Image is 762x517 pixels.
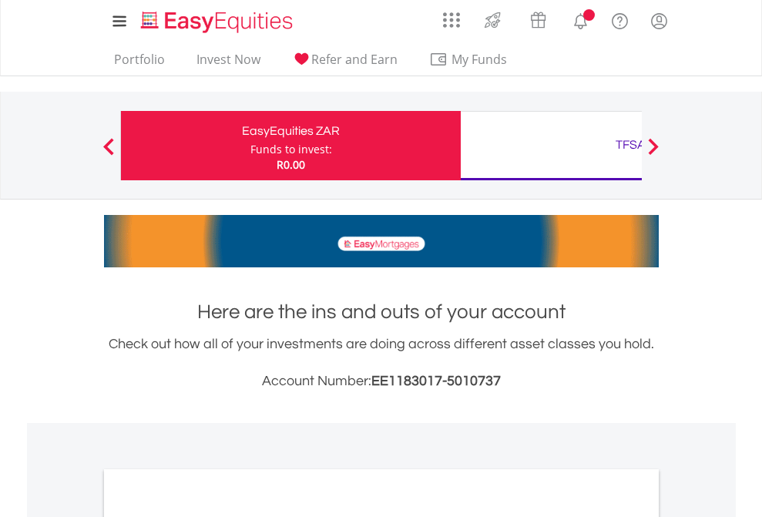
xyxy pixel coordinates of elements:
[515,4,561,32] a: Vouchers
[429,49,530,69] span: My Funds
[561,4,600,35] a: Notifications
[639,4,679,38] a: My Profile
[311,51,398,68] span: Refer and Earn
[277,157,305,172] span: R0.00
[93,146,124,161] button: Previous
[286,52,404,76] a: Refer and Earn
[525,8,551,32] img: vouchers-v2.svg
[443,12,460,29] img: grid-menu-icon.svg
[104,298,659,326] h1: Here are the ins and outs of your account
[138,9,299,35] img: EasyEquities_Logo.png
[638,146,669,161] button: Next
[130,120,451,142] div: EasyEquities ZAR
[135,4,299,35] a: Home page
[104,371,659,392] h3: Account Number:
[433,4,470,29] a: AppsGrid
[104,215,659,267] img: EasyMortage Promotion Banner
[250,142,332,157] div: Funds to invest:
[190,52,267,76] a: Invest Now
[600,4,639,35] a: FAQ's and Support
[108,52,171,76] a: Portfolio
[371,374,501,388] span: EE1183017-5010737
[480,8,505,32] img: thrive-v2.svg
[104,334,659,392] div: Check out how all of your investments are doing across different asset classes you hold.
